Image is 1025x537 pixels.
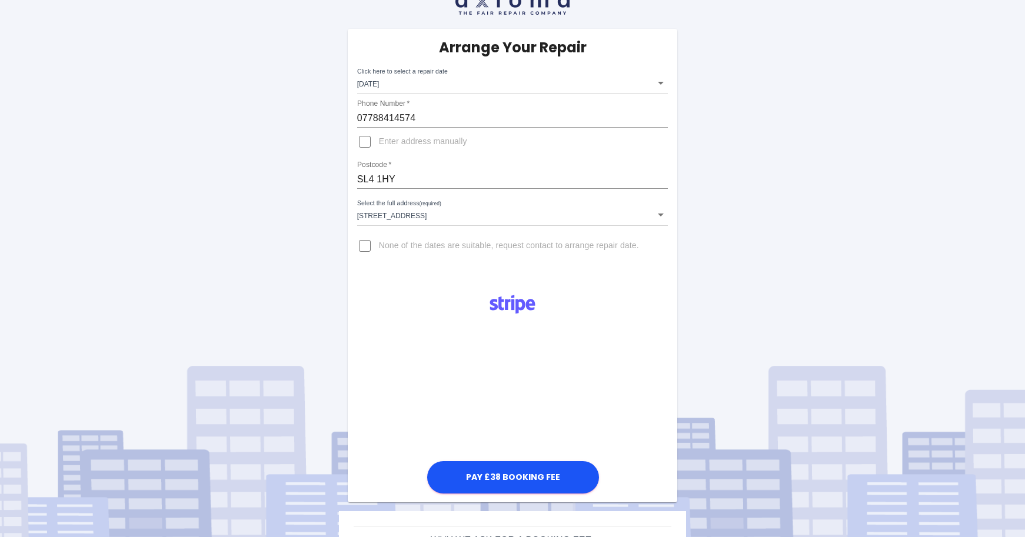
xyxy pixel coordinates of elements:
label: Phone Number [357,99,410,109]
iframe: Secure payment input frame [424,322,601,458]
div: [DATE] [357,72,668,94]
label: Postcode [357,160,391,170]
label: Select the full address [357,199,441,208]
img: Logo [483,291,542,319]
span: None of the dates are suitable, request contact to arrange repair date. [379,240,639,252]
div: [STREET_ADDRESS] [357,204,668,225]
h5: Arrange Your Repair [439,38,587,57]
label: Click here to select a repair date [357,67,448,76]
span: Enter address manually [379,136,467,148]
button: Pay £38 Booking Fee [427,461,599,493]
small: (required) [419,201,441,206]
